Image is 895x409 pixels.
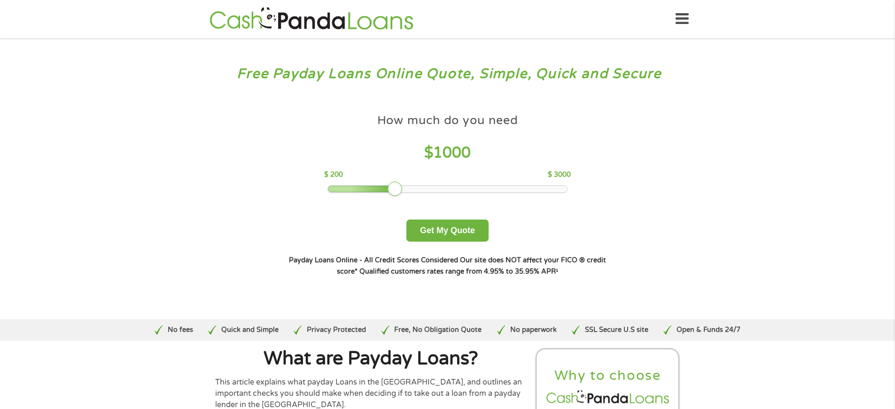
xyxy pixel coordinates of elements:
h1: What are Payday Loans? [215,349,527,368]
strong: Our site does NOT affect your FICO ® credit score* [337,256,606,275]
p: No fees [168,325,193,335]
p: $ 3000 [548,170,571,180]
button: Get My Quote [406,220,489,242]
strong: Payday Loans Online - All Credit Scores Considered [289,256,458,264]
p: Privacy Protected [307,325,366,335]
img: GetLoanNow Logo [207,6,416,32]
p: Open & Funds 24/7 [677,325,740,335]
p: Quick and Simple [221,325,279,335]
h4: How much do you need [377,113,518,128]
p: SSL Secure U.S site [585,325,648,335]
p: Free, No Obligation Quote [394,325,482,335]
h2: Why to choose [545,367,671,385]
p: $ 200 [324,170,343,180]
h3: Free Payday Loans Online Quote, Simple, Quick and Secure [27,65,868,83]
h4: $ [324,143,571,163]
strong: Qualified customers rates range from 4.95% to 35.95% APR¹ [359,267,558,275]
span: 1000 [433,144,471,162]
p: No paperwork [510,325,557,335]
